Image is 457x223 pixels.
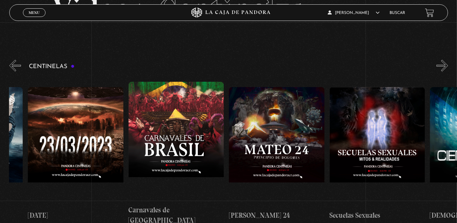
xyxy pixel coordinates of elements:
button: Previous [9,60,21,71]
a: View your shopping cart [425,8,434,17]
h4: Secuelas Sexuales [330,210,425,221]
h3: Centinelas [29,63,75,70]
h4: [PERSON_NAME] 24 [229,210,324,221]
span: Cerrar [26,16,42,21]
button: Next [436,60,448,71]
a: Buscar [390,11,405,15]
span: [PERSON_NAME] [328,11,380,15]
h4: [DATE] [28,210,123,221]
span: Menu [29,11,40,15]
